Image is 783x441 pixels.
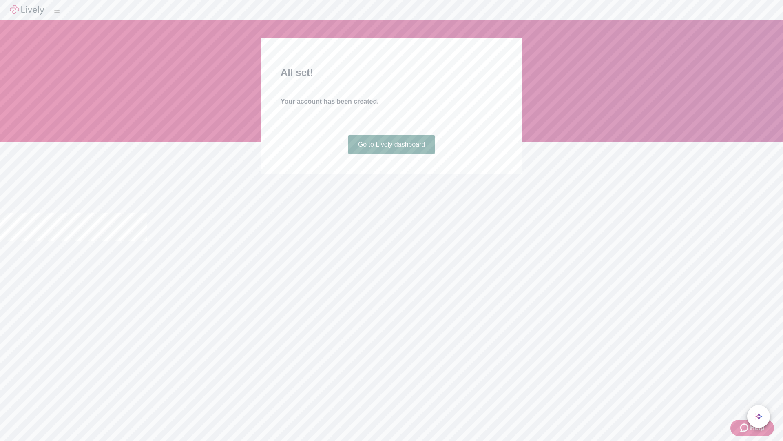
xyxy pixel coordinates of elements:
[750,423,764,433] span: Help
[740,423,750,433] svg: Zendesk support icon
[754,412,763,421] svg: Lively AI Assistant
[730,420,774,436] button: Zendesk support iconHelp
[747,405,770,428] button: chat
[281,65,502,80] h2: All set!
[281,97,502,107] h4: Your account has been created.
[10,5,44,15] img: Lively
[54,10,60,13] button: Log out
[348,135,435,154] a: Go to Lively dashboard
